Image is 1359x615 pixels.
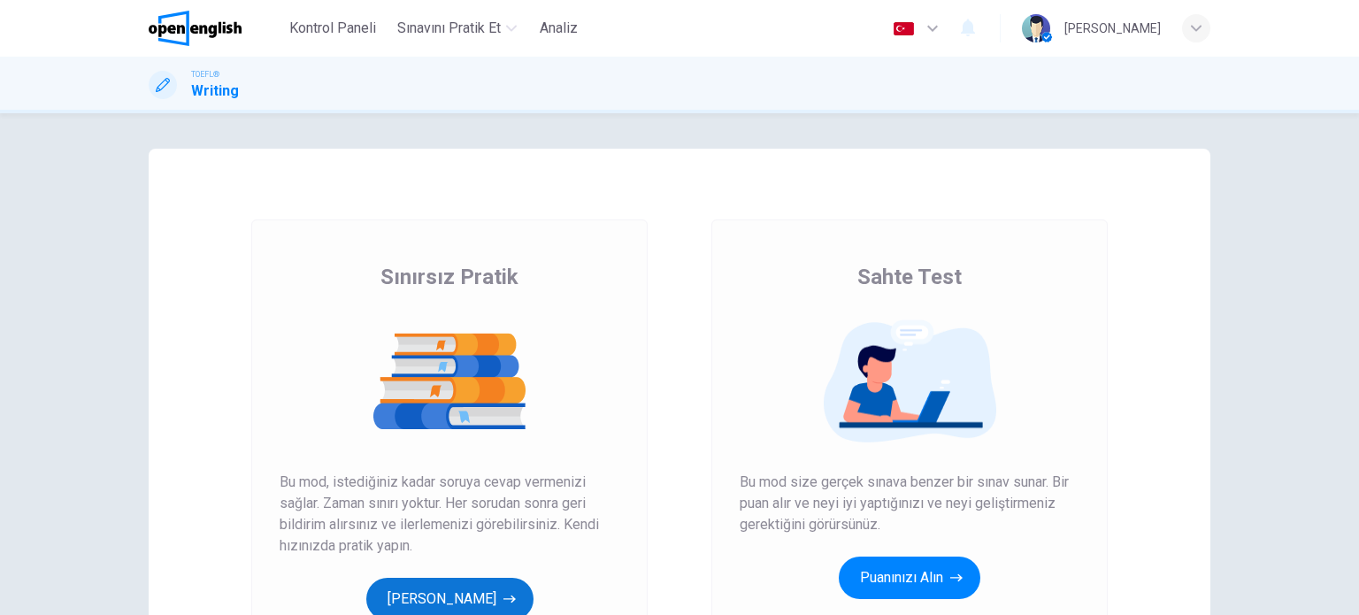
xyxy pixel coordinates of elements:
span: Sınavını Pratik Et [397,18,501,39]
button: Sınavını Pratik Et [390,12,524,44]
span: TOEFL® [191,68,219,81]
span: Sahte Test [857,263,962,291]
button: Analiz [531,12,587,44]
a: OpenEnglish logo [149,11,282,46]
span: Kontrol Paneli [289,18,376,39]
img: OpenEnglish logo [149,11,242,46]
span: Bu mod, istediğiniz kadar soruya cevap vermenizi sağlar. Zaman sınırı yoktur. Her sorudan sonra g... [280,472,619,557]
button: Kontrol Paneli [282,12,383,44]
img: tr [893,22,915,35]
span: Sınırsız Pratik [380,263,518,291]
img: Profile picture [1022,14,1050,42]
span: Analiz [540,18,578,39]
div: [PERSON_NAME] [1064,18,1161,39]
button: Puanınızı Alın [839,557,980,599]
h1: Writing [191,81,239,102]
span: Bu mod size gerçek sınava benzer bir sınav sunar. Bir puan alır ve neyi iyi yaptığınızı ve neyi g... [740,472,1079,535]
